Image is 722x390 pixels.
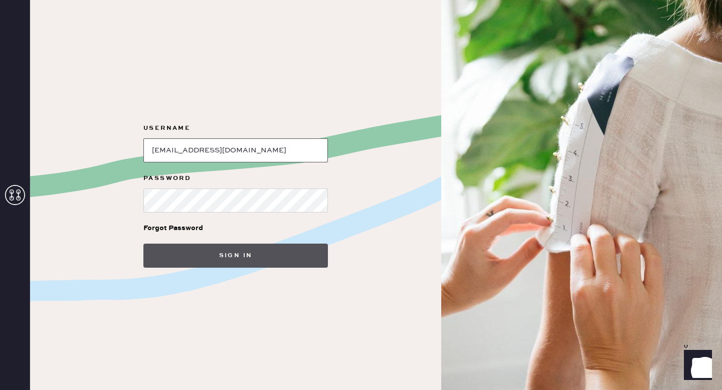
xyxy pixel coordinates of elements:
[143,138,328,162] input: e.g. john@doe.com
[143,213,203,244] a: Forgot Password
[674,345,717,388] iframe: Front Chat
[143,244,328,268] button: Sign in
[143,223,203,234] div: Forgot Password
[143,122,328,134] label: Username
[143,172,328,184] label: Password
